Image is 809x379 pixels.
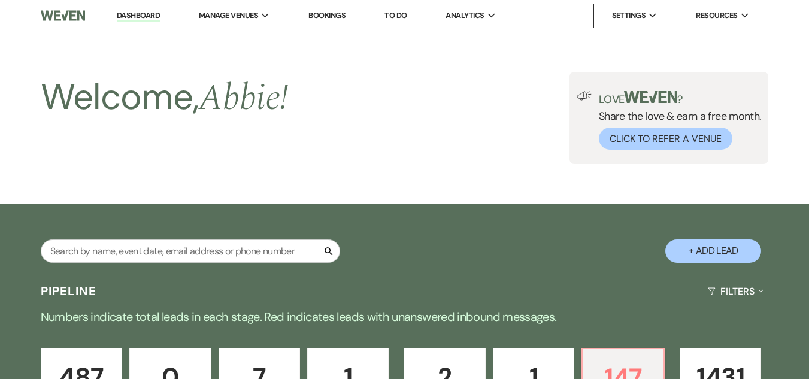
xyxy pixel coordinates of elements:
h3: Pipeline [41,283,97,299]
input: Search by name, event date, email address or phone number [41,239,340,263]
h2: Welcome, [41,72,289,123]
span: Manage Venues [199,10,258,22]
button: Filters [703,275,768,307]
a: Dashboard [117,10,160,22]
a: Bookings [308,10,346,20]
div: Share the love & earn a free month. [592,91,762,150]
span: Settings [612,10,646,22]
span: Analytics [446,10,484,22]
img: Weven Logo [41,3,86,28]
img: loud-speaker-illustration.svg [577,91,592,101]
a: To Do [384,10,407,20]
img: weven-logo-green.svg [624,91,677,103]
button: Click to Refer a Venue [599,128,732,150]
button: + Add Lead [665,239,761,263]
span: Abbie ! [199,71,288,126]
p: Love ? [599,91,762,105]
span: Resources [696,10,737,22]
